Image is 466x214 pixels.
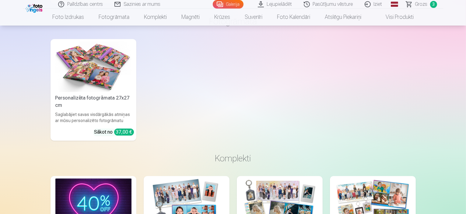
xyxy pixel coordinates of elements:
a: Suvenīri [237,9,270,26]
div: Saglabājiet savas visdārgākās atmiņas ar mūsu personalizēto fotogrāmatu [53,111,134,124]
a: Visi produkti [369,9,421,26]
span: Grozs [415,1,428,8]
div: Personalizēta fotogrāmata 27x27 cm [53,94,134,109]
a: Magnēti [174,9,207,26]
a: Fotogrāmata [91,9,137,26]
a: Personalizēta fotogrāmata 27x27 cmPersonalizēta fotogrāmata 27x27 cmSaglabājiet savas visdārgākās... [51,39,136,141]
img: Personalizēta fotogrāmata 27x27 cm [55,41,131,92]
a: Foto kalendāri [270,9,317,26]
a: Krūzes [207,9,237,26]
a: Foto izdrukas [45,9,91,26]
a: Komplekti [137,9,174,26]
span: 3 [430,1,437,8]
img: /fa1 [26,2,44,13]
div: Sākot no [94,128,134,136]
a: Atslēgu piekariņi [317,9,369,26]
div: 37,00 € [114,128,134,135]
h3: Komplekti [55,153,411,164]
